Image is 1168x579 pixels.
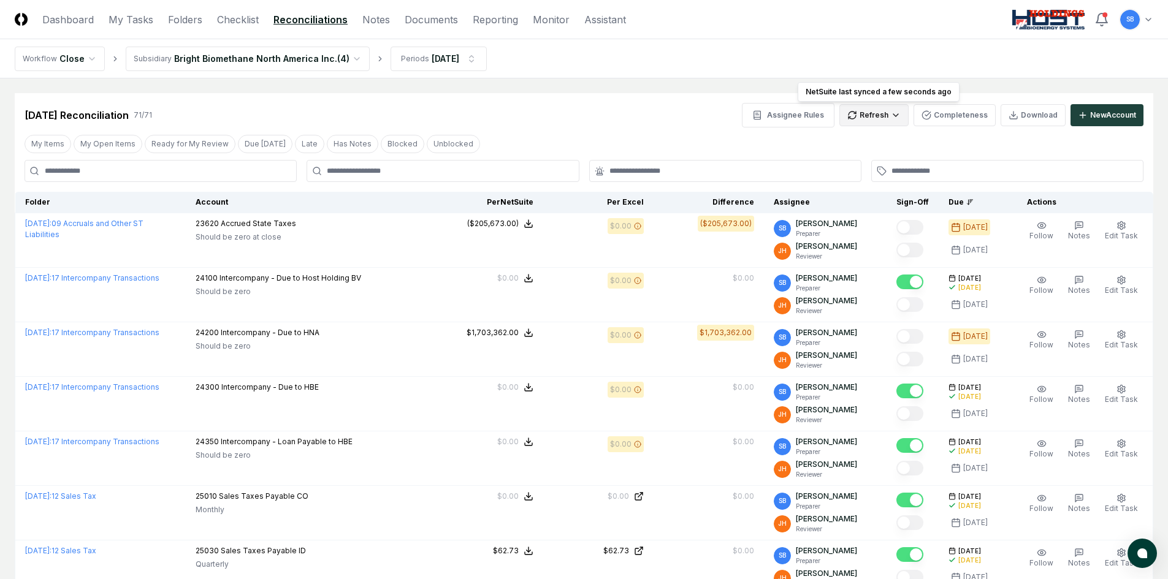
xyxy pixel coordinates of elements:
p: Monthly [196,504,308,515]
a: [DATE]:09 Accruals and Other ST Liabilities [25,219,143,239]
span: 25030 [196,546,219,555]
button: $62.73 [493,545,533,556]
div: Due [949,197,998,208]
div: ($205,673.00) [700,218,752,229]
button: atlas-launcher [1128,539,1157,568]
div: $0.00 [497,436,519,447]
button: Notes [1066,436,1093,462]
button: Mark complete [896,461,923,475]
div: [DATE] [958,501,981,510]
span: Notes [1068,395,1090,404]
span: Notes [1068,504,1090,513]
div: [DATE] [963,299,988,310]
span: [DATE] [958,437,981,447]
a: Notes [362,12,390,27]
span: 24350 [196,437,219,446]
div: [DATE] [432,52,459,65]
p: Should be zero at close [196,232,296,243]
button: Completeness [914,104,996,126]
div: [DATE] Reconciliation [25,108,129,123]
span: SB [779,278,786,287]
button: Mark complete [896,515,923,530]
p: Reviewer [796,306,857,316]
button: $1,703,362.00 [467,327,533,338]
p: [PERSON_NAME] [796,273,857,284]
p: [PERSON_NAME] [796,568,857,579]
a: Checklist [217,12,259,27]
span: 24100 [196,273,218,282]
button: Follow [1027,218,1056,244]
span: Edit Task [1105,449,1138,458]
p: [PERSON_NAME] [796,327,857,338]
span: Edit Task [1105,340,1138,349]
div: [DATE] [958,447,981,456]
span: Edit Task [1105,395,1138,404]
span: JH [778,301,787,310]
span: Edit Task [1105,286,1138,295]
button: Has Notes [327,135,378,153]
span: SB [779,496,786,505]
div: $0.00 [610,330,632,341]
p: Preparer [796,229,857,238]
p: Quarterly [196,559,306,570]
span: SB [779,333,786,342]
div: NetSuite last synced a few seconds ago [798,82,960,102]
p: Should be zero [196,286,361,297]
span: Sales Taxes Payable CO [219,491,308,501]
th: Assignee [764,192,887,213]
p: Reviewer [796,252,857,261]
button: Unblocked [427,135,480,153]
span: Notes [1068,340,1090,349]
p: Reviewer [796,415,857,425]
button: My Open Items [74,135,142,153]
div: Periods [401,53,429,64]
a: [DATE]:17 Intercompany Transactions [25,328,159,337]
div: $0.00 [497,491,519,502]
img: Host NA Holdings logo [1012,10,1085,29]
span: Notes [1068,286,1090,295]
span: Sales Taxes Payable ID [221,546,306,555]
button: Edit Task [1102,545,1140,571]
span: [DATE] : [25,546,52,555]
span: [DATE] [958,274,981,283]
a: Reporting [473,12,518,27]
p: [PERSON_NAME] [796,436,857,447]
div: $0.00 [610,221,632,232]
span: Notes [1068,558,1090,567]
button: Mark complete [896,493,923,507]
span: [DATE] : [25,273,52,282]
span: Intercompany - Loan Payable to HBE [221,437,353,446]
button: Assignee Rules [742,103,834,127]
span: Accrued State Taxes [221,219,296,228]
button: Notes [1066,218,1093,244]
button: Download [1001,104,1066,126]
a: Documents [405,12,458,27]
nav: breadcrumb [15,47,487,71]
div: Workflow [23,53,57,64]
a: Monitor [533,12,570,27]
button: Edit Task [1102,218,1140,244]
button: Notes [1066,273,1093,298]
div: Subsidiary [134,53,172,64]
p: [PERSON_NAME] [796,382,857,393]
a: $0.00 [553,491,644,502]
button: Mark complete [896,220,923,235]
span: Intercompany - Due to HBE [221,382,319,392]
span: Follow [1029,231,1053,240]
button: My Items [25,135,71,153]
p: Preparer [796,447,857,456]
button: Mark complete [896,352,923,366]
span: 24300 [196,382,219,392]
div: [DATE] [963,354,988,365]
div: [DATE] [963,463,988,474]
p: Reviewer [796,524,857,534]
div: $62.73 [493,545,519,556]
button: $0.00 [497,436,533,447]
span: Intercompany - Due to HNA [221,328,319,337]
button: NewAccount [1071,104,1143,126]
div: 71 / 71 [134,110,152,121]
button: Follow [1027,382,1056,407]
th: Sign-Off [887,192,939,213]
button: Late [295,135,324,153]
span: JH [778,410,787,419]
